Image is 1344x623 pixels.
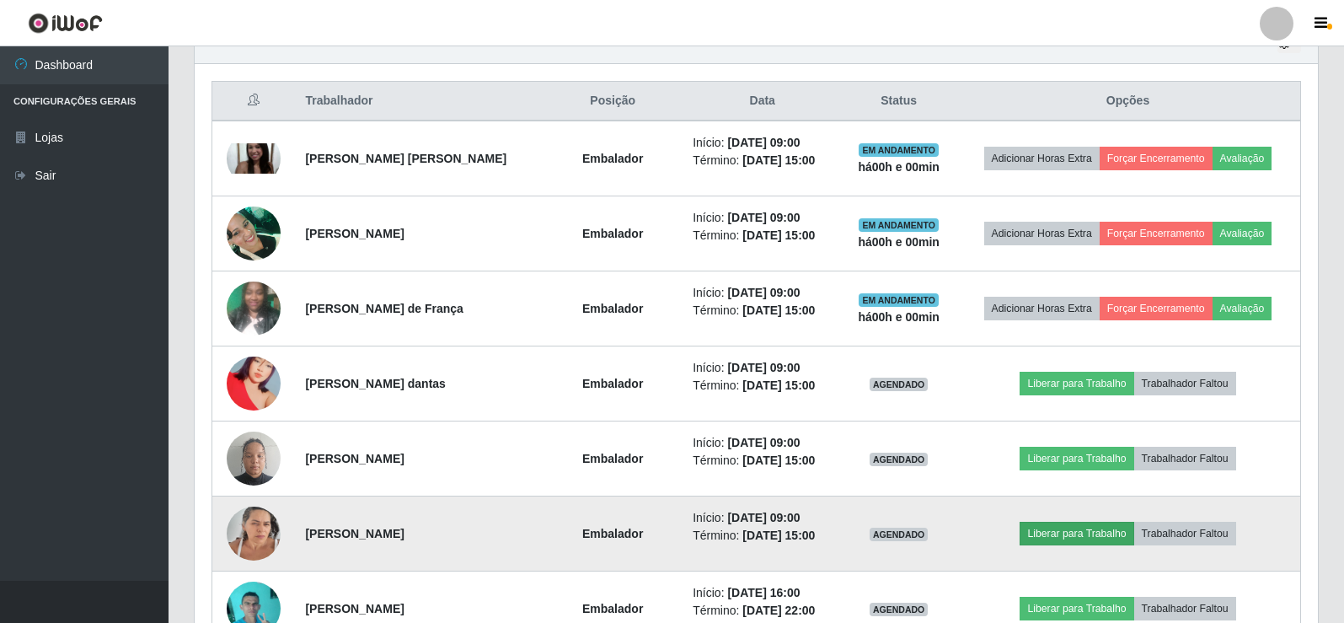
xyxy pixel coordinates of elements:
time: [DATE] 16:00 [727,586,800,599]
strong: Embalador [582,377,643,390]
button: Avaliação [1213,147,1272,170]
th: Data [683,82,842,121]
strong: [PERSON_NAME] [305,452,404,465]
strong: [PERSON_NAME] [305,227,404,240]
li: Início: [693,134,832,152]
span: EM ANDAMENTO [859,143,939,157]
strong: [PERSON_NAME] [305,602,404,615]
li: Término: [693,602,832,620]
time: [DATE] 22:00 [742,604,815,617]
button: Liberar para Trabalho [1020,597,1133,620]
th: Posição [543,82,683,121]
th: Status [842,82,956,121]
button: Forçar Encerramento [1100,222,1213,245]
strong: Embalador [582,602,643,615]
img: 1741963068390.jpeg [227,497,281,569]
button: Liberar para Trabalho [1020,447,1133,470]
li: Término: [693,302,832,320]
strong: há 00 h e 00 min [858,160,940,174]
button: Trabalhador Faltou [1134,522,1236,545]
strong: Embalador [582,227,643,240]
button: Adicionar Horas Extra [984,297,1100,320]
button: Trabalhador Faltou [1134,372,1236,395]
li: Início: [693,284,832,302]
strong: Embalador [582,152,643,165]
strong: [PERSON_NAME] de França [305,302,463,315]
strong: Embalador [582,452,643,465]
li: Término: [693,152,832,169]
img: 1742940003464.jpeg [227,422,281,494]
time: [DATE] 09:00 [727,136,800,149]
img: CoreUI Logo [28,13,103,34]
time: [DATE] 09:00 [727,211,800,224]
strong: [PERSON_NAME] dantas [305,377,445,390]
button: Trabalhador Faltou [1134,597,1236,620]
li: Início: [693,209,832,227]
li: Início: [693,509,832,527]
strong: há 00 h e 00 min [858,310,940,324]
li: Início: [693,434,832,452]
time: [DATE] 15:00 [742,153,815,167]
button: Avaliação [1213,222,1272,245]
button: Forçar Encerramento [1100,147,1213,170]
span: AGENDADO [870,378,929,391]
time: [DATE] 15:00 [742,529,815,542]
li: Início: [693,584,832,602]
time: [DATE] 15:00 [742,228,815,242]
button: Adicionar Horas Extra [984,147,1100,170]
strong: Embalador [582,527,643,540]
span: AGENDADO [870,453,929,466]
strong: [PERSON_NAME] [305,527,404,540]
button: Liberar para Trabalho [1020,522,1133,545]
span: EM ANDAMENTO [859,218,939,232]
strong: Embalador [582,302,643,315]
img: 1704083137947.jpeg [227,197,281,269]
time: [DATE] 09:00 [727,436,800,449]
li: Término: [693,377,832,395]
li: Término: [693,227,832,244]
button: Trabalhador Faltou [1134,447,1236,470]
time: [DATE] 15:00 [742,379,815,392]
img: 1713098995975.jpeg [227,272,281,344]
span: AGENDADO [870,528,929,541]
img: 1676406696762.jpeg [227,143,281,174]
li: Término: [693,527,832,545]
strong: há 00 h e 00 min [858,235,940,249]
button: Liberar para Trabalho [1020,372,1133,395]
th: Trabalhador [295,82,543,121]
time: [DATE] 09:00 [727,286,800,299]
button: Adicionar Horas Extra [984,222,1100,245]
time: [DATE] 15:00 [742,454,815,467]
img: 1718807119279.jpeg [227,336,281,432]
li: Término: [693,452,832,470]
time: [DATE] 15:00 [742,303,815,317]
strong: [PERSON_NAME] [PERSON_NAME] [305,152,506,165]
button: Forçar Encerramento [1100,297,1213,320]
span: EM ANDAMENTO [859,293,939,307]
li: Início: [693,359,832,377]
time: [DATE] 09:00 [727,511,800,524]
time: [DATE] 09:00 [727,361,800,374]
button: Avaliação [1213,297,1272,320]
th: Opções [956,82,1300,121]
span: AGENDADO [870,603,929,616]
